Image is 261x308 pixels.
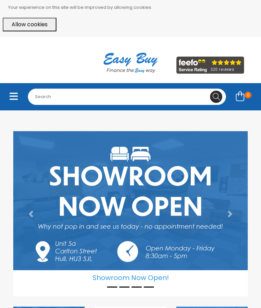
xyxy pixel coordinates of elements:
[8,3,258,12] p: Your experience on this site will be improved by allowing cookies.
[245,92,251,98] span: 0
[5,89,22,105] button: Toggle navigation
[13,270,248,282] h5: Showroom Now Open!
[13,131,248,270] img: Showroom Now Open!
[176,57,244,74] img: feefo_logo
[3,18,56,31] button: Allow cookies
[231,89,256,105] a: 0
[28,89,226,105] input: Search for...
[97,44,164,82] img: Easy Buy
